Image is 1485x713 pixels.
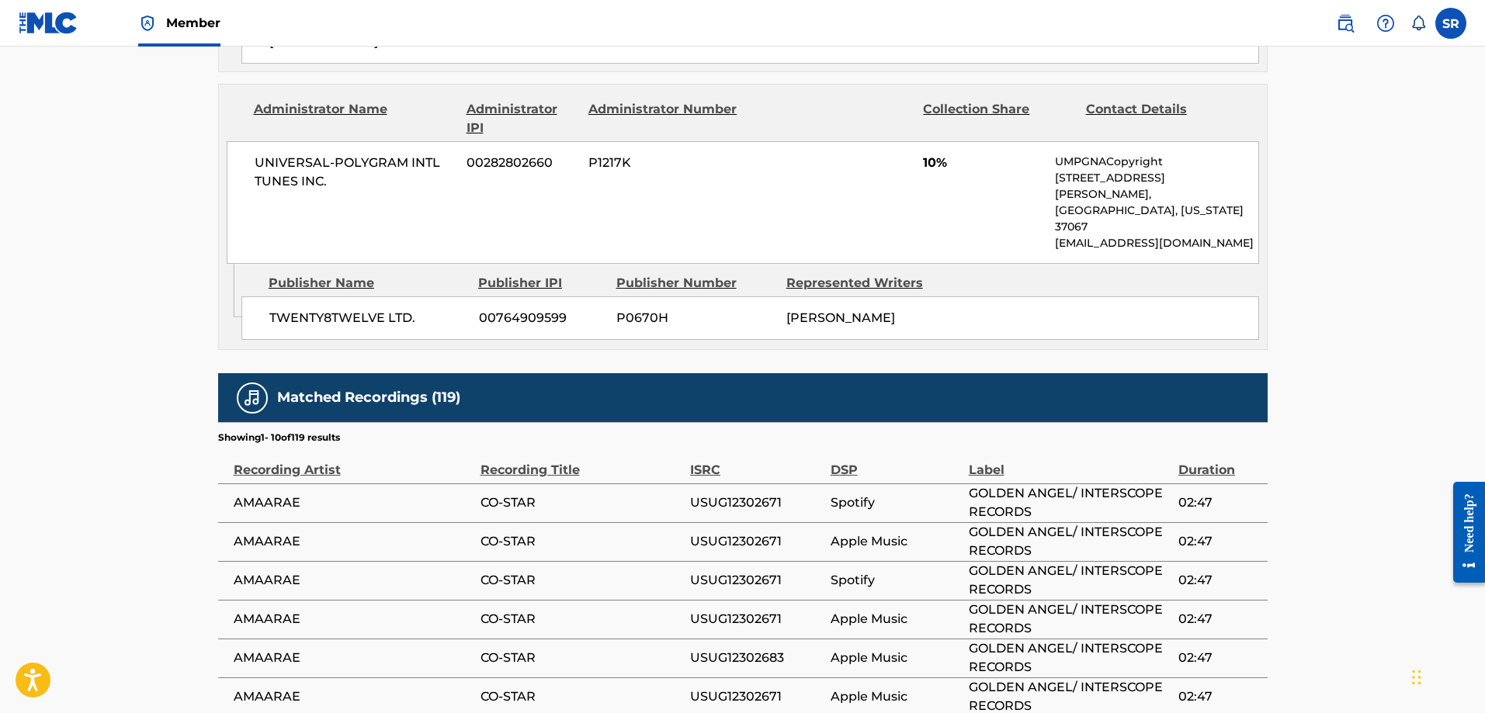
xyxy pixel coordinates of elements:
div: ISRC [690,445,823,479]
div: Label [969,445,1171,479]
span: AMAARAE [234,571,473,590]
p: Showing 1 - 10 of 119 results [218,431,340,445]
span: USUG12302671 [690,687,823,706]
span: Apple Music [831,687,961,706]
div: Notifications [1410,16,1426,31]
span: 10% [923,154,1043,172]
img: help [1376,14,1395,33]
div: Publisher Number [616,274,775,292]
span: CO-STAR [481,571,682,590]
span: GOLDEN ANGEL/ INTERSCOPE RECORDS [969,601,1171,638]
span: AMAARAE [234,649,473,667]
div: Administrator Name [254,100,455,137]
div: Collection Share [923,100,1074,137]
span: AMAARAE [234,532,473,551]
iframe: Resource Center [1442,470,1485,595]
span: USUG12302671 [690,610,823,628]
span: 00764909599 [479,309,605,327]
img: MLC Logo [19,12,78,34]
span: 02:47 [1178,687,1260,706]
div: Administrator Number [588,100,739,137]
div: Duration [1178,445,1260,479]
div: Drag [1412,654,1421,701]
div: Publisher Name [269,274,467,292]
p: [GEOGRAPHIC_DATA], [US_STATE] 37067 [1055,202,1258,235]
div: Recording Artist [234,445,473,479]
span: GOLDEN ANGEL/ INTERSCOPE RECORDS [969,523,1171,560]
div: Recording Title [481,445,682,479]
span: CO-STAR [481,493,682,512]
div: DSP [831,445,961,479]
span: USUG12302671 [690,532,823,551]
p: [EMAIL_ADDRESS][DOMAIN_NAME] [1055,235,1258,251]
span: UNIVERSAL-POLYGRAM INTL TUNES INC. [255,154,456,191]
span: P1217K [588,154,739,172]
span: USUG12302671 [690,571,823,590]
a: Public Search [1330,8,1361,39]
span: 02:47 [1178,571,1260,590]
span: GOLDEN ANGEL/ INTERSCOPE RECORDS [969,639,1171,677]
p: UMPGNACopyright [1055,154,1258,170]
span: Spotify [831,571,961,590]
span: GOLDEN ANGEL/ INTERSCOPE RECORDS [969,562,1171,599]
span: Apple Music [831,649,961,667]
span: P0670H [616,309,775,327]
div: Contact Details [1086,100,1237,137]
span: Member [166,14,220,32]
span: 02:47 [1178,493,1260,512]
div: Publisher IPI [478,274,605,292]
span: CO-STAR [481,532,682,551]
span: USUG12302671 [690,493,823,512]
img: search [1336,14,1355,33]
div: User Menu [1435,8,1466,39]
span: TWENTY8TWELVE LTD. [269,309,467,327]
div: Help [1370,8,1401,39]
span: AMAARAE [234,610,473,628]
span: CO-STAR [481,649,682,667]
span: GOLDEN ANGEL/ INTERSCOPE RECORDS [969,484,1171,521]
span: 02:47 [1178,649,1260,667]
img: Matched Recordings [243,389,262,407]
div: Administrator IPI [467,100,577,137]
iframe: Chat Widget [1407,639,1485,713]
span: Apple Music [831,610,961,628]
h5: Matched Recordings (119) [277,389,460,407]
span: 00282802660 [467,154,577,172]
span: CO-STAR [481,610,682,628]
img: Top Rightsholder [138,14,157,33]
span: CO-STAR [481,687,682,706]
span: [PERSON_NAME] [786,310,895,325]
span: 02:47 [1178,610,1260,628]
span: Spotify [831,493,961,512]
div: Represented Writers [786,274,945,292]
p: [STREET_ADDRESS][PERSON_NAME], [1055,170,1258,202]
span: 02:47 [1178,532,1260,551]
span: AMAARAE [234,493,473,512]
span: USUG12302683 [690,649,823,667]
span: Apple Music [831,532,961,551]
span: AMAARAE [234,687,473,706]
